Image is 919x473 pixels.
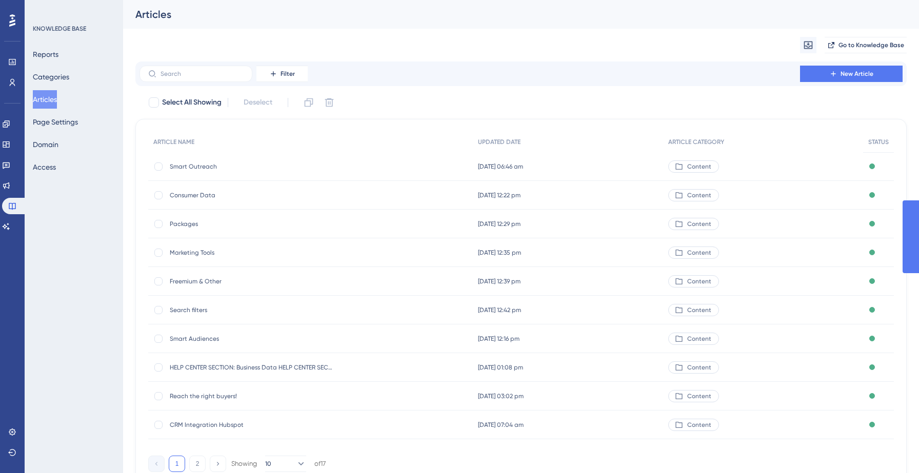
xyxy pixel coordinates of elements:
[170,277,334,285] span: Freemium & Other
[687,363,711,372] span: Content
[244,96,272,109] span: Deselect
[478,138,521,146] span: UPDATED DATE
[169,456,185,472] button: 1
[478,162,523,171] span: [DATE] 06:46 am
[265,460,271,468] span: 10
[170,392,334,400] span: Reach the right buyers!
[170,306,334,314] span: Search filters
[33,68,69,86] button: Categories
[170,191,334,199] span: Consumer Data
[170,335,334,343] span: Smart Audiences
[189,456,206,472] button: 2
[478,306,521,314] span: [DATE] 12:42 pm
[256,66,308,82] button: Filter
[33,113,78,131] button: Page Settings
[687,162,711,171] span: Content
[687,335,711,343] span: Content
[170,363,334,372] span: HELP CENTER SECTION: Business Data HELP CENTER SECTION: Business Data
[162,96,222,109] span: Select All Showing
[170,220,334,228] span: Packages
[800,66,903,82] button: New Article
[265,456,306,472] button: 10
[668,138,724,146] span: ARTICLE CATEGORY
[478,421,524,429] span: [DATE] 07:04 am
[161,70,244,77] input: Search
[825,37,907,53] button: Go to Knowledge Base
[478,277,521,285] span: [DATE] 12:39 pm
[170,249,334,257] span: Marketing Tools
[281,70,295,78] span: Filter
[153,138,194,146] span: ARTICLE NAME
[33,135,58,154] button: Domain
[234,93,282,112] button: Deselect
[687,220,711,228] span: Content
[687,277,711,285] span: Content
[687,421,711,429] span: Content
[33,25,86,33] div: KNOWLEDGE BASE
[135,7,881,22] div: Articles
[478,249,521,257] span: [DATE] 12:35 pm
[478,363,523,372] span: [DATE] 01:08 pm
[33,158,56,176] button: Access
[33,45,58,64] button: Reports
[687,249,711,257] span: Content
[478,191,521,199] span: [DATE] 12:22 pm
[231,459,257,468] div: Showing
[841,70,873,78] span: New Article
[838,41,904,49] span: Go to Knowledge Base
[33,90,57,109] button: Articles
[314,459,326,468] div: of 17
[868,138,889,146] span: STATUS
[687,392,711,400] span: Content
[876,433,907,463] iframe: UserGuiding AI Assistant Launcher
[687,306,711,314] span: Content
[478,220,521,228] span: [DATE] 12:29 pm
[170,421,334,429] span: CRM Integration Hubspot
[478,392,524,400] span: [DATE] 03:02 pm
[687,191,711,199] span: Content
[478,335,520,343] span: [DATE] 12:16 pm
[170,162,334,171] span: Smart Outreach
